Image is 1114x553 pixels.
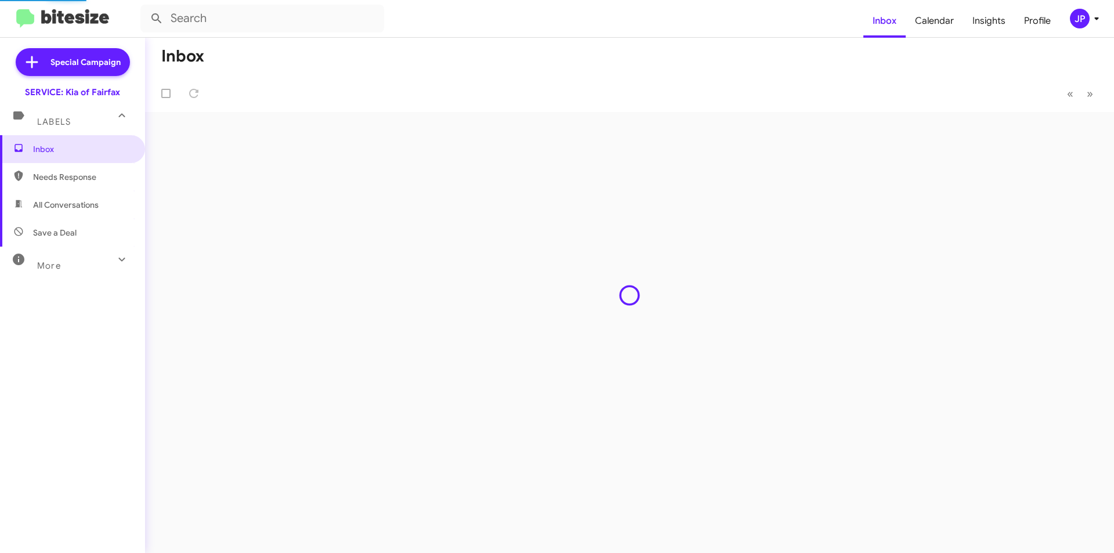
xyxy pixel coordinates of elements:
span: More [37,261,61,271]
nav: Page navigation example [1061,82,1100,106]
div: JP [1070,9,1090,28]
a: Profile [1015,4,1060,38]
span: « [1067,86,1073,101]
span: All Conversations [33,199,99,211]
button: Previous [1060,82,1080,106]
button: JP [1060,9,1101,28]
a: Calendar [906,4,963,38]
span: Needs Response [33,171,132,183]
div: SERVICE: Kia of Fairfax [25,86,120,98]
span: Special Campaign [50,56,121,68]
span: Save a Deal [33,227,77,238]
h1: Inbox [161,47,204,66]
a: Inbox [863,4,906,38]
button: Next [1080,82,1100,106]
a: Special Campaign [16,48,130,76]
span: » [1087,86,1093,101]
span: Inbox [33,143,132,155]
a: Insights [963,4,1015,38]
span: Labels [37,117,71,127]
input: Search [140,5,384,32]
